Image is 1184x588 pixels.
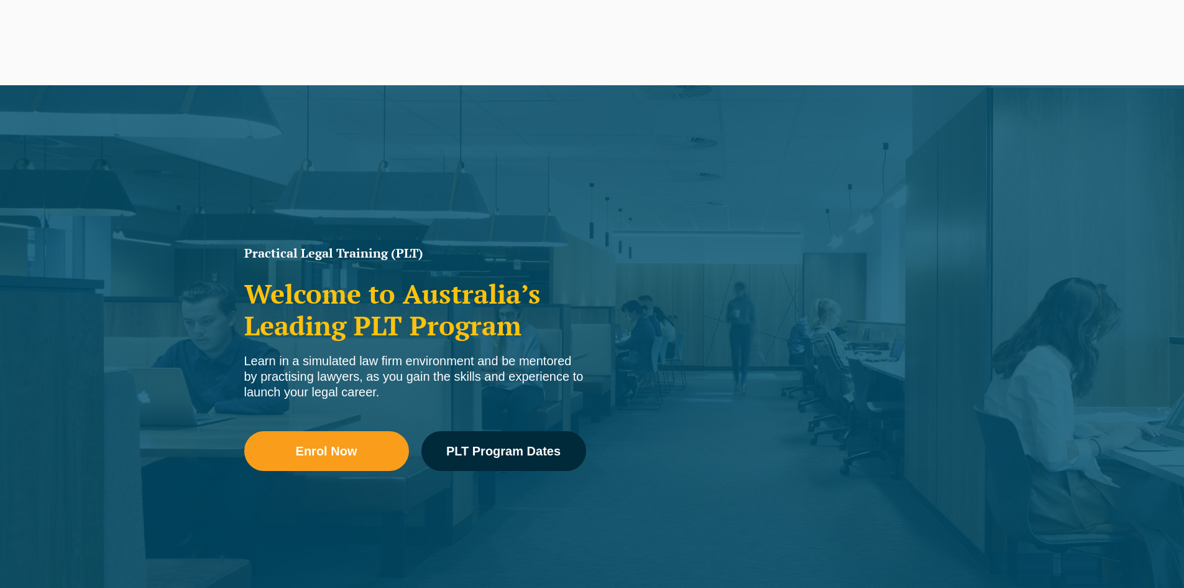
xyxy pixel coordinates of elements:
[421,431,586,471] a: PLT Program Dates
[446,445,561,457] span: PLT Program Dates
[244,353,586,400] div: Learn in a simulated law firm environment and be mentored by practising lawyers, as you gain the ...
[244,431,409,471] a: Enrol Now
[296,445,357,457] span: Enrol Now
[244,278,586,341] h2: Welcome to Australia’s Leading PLT Program
[244,247,586,259] h1: Practical Legal Training (PLT)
